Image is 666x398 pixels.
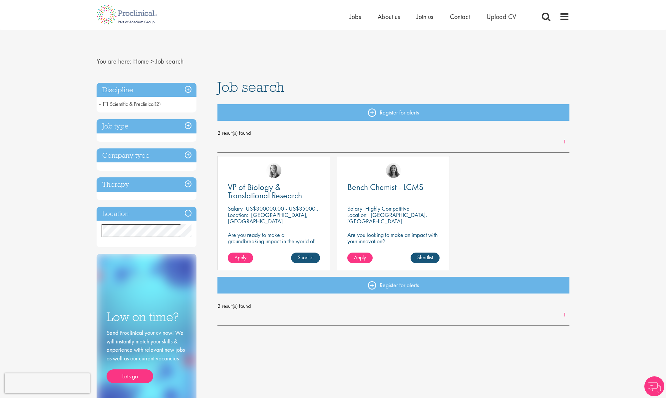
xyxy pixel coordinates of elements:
span: Job search [217,78,284,96]
a: 1 [560,311,569,319]
a: Apply [347,253,373,263]
h3: Low on time? [107,310,186,323]
span: - [99,99,101,109]
p: Are you looking to make an impact with your innovation? [347,232,440,244]
a: VP of Biology & Translational Research [228,183,320,200]
h3: Job type [97,119,196,133]
h3: Company type [97,148,196,163]
p: Highly Competitive [365,205,410,212]
p: Are you ready to make a groundbreaking impact in the world of biotechnology? Join a growing compa... [228,232,320,263]
span: VP of Biology & Translational Research [228,181,302,201]
h3: Location [97,207,196,221]
a: Lets go [107,369,153,383]
a: Register for alerts [217,277,570,294]
span: Salary [347,205,362,212]
span: Apply [234,254,246,261]
h3: Discipline [97,83,196,97]
span: > [151,57,154,66]
img: Chatbot [644,376,664,396]
iframe: reCAPTCHA [5,373,90,393]
span: Location: [347,211,368,219]
a: 1 [560,138,569,146]
a: Jobs [350,12,361,21]
a: Upload CV [487,12,516,21]
a: Register for alerts [217,104,570,121]
span: Bench Chemist - LCMS [347,181,423,193]
a: breadcrumb link [133,57,149,66]
div: Send Proclinical your cv now! We will instantly match your skills & experience with relevant new ... [107,328,186,383]
a: Join us [417,12,433,21]
span: Salary [228,205,243,212]
span: 2 result(s) found [217,301,570,311]
p: US$300000.00 - US$350000.00 per annum [246,205,352,212]
a: Bench Chemist - LCMS [347,183,440,191]
span: Scientific & Preclinical [103,100,155,107]
span: Job search [156,57,183,66]
span: You are here: [97,57,132,66]
a: Apply [228,253,253,263]
img: Jackie Cerchio [386,163,401,178]
h3: Therapy [97,177,196,192]
p: [GEOGRAPHIC_DATA], [GEOGRAPHIC_DATA] [347,211,427,225]
img: Sofia Amark [266,163,281,178]
span: Scientific & Preclinical [103,100,161,107]
span: 2 result(s) found [217,128,570,138]
span: Location: [228,211,248,219]
a: About us [378,12,400,21]
p: [GEOGRAPHIC_DATA], [GEOGRAPHIC_DATA] [228,211,308,225]
a: Shortlist [411,253,440,263]
span: Apply [354,254,366,261]
span: (2) [155,100,161,107]
a: Shortlist [291,253,320,263]
a: Contact [450,12,470,21]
